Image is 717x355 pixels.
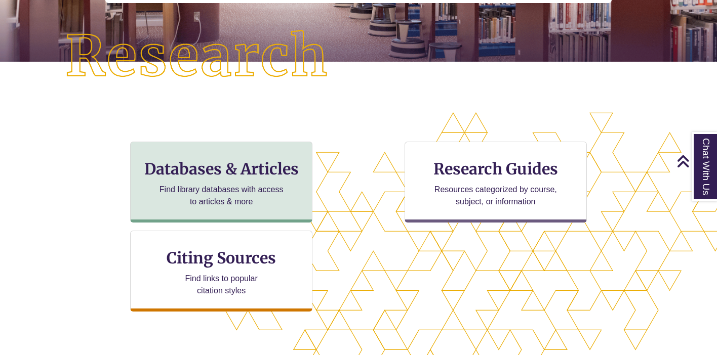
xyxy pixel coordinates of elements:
[36,1,358,113] img: Research
[405,142,587,223] a: Research Guides Resources categorized by course, subject, or information
[130,142,312,223] a: Databases & Articles Find library databases with access to articles & more
[429,184,562,208] p: Resources categorized by course, subject, or information
[172,273,271,297] p: Find links to popular citation styles
[160,248,283,268] h3: Citing Sources
[413,159,578,179] h3: Research Guides
[130,231,312,312] a: Citing Sources Find links to popular citation styles
[155,184,288,208] p: Find library databases with access to articles & more
[676,154,714,168] a: Back to Top
[139,159,304,179] h3: Databases & Articles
